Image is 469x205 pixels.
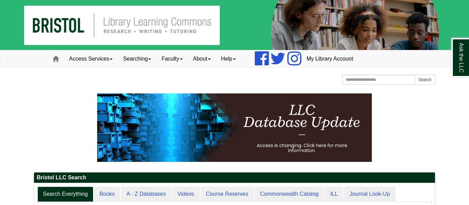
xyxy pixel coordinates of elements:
a: ILL [325,187,343,202]
a: Faculty [156,50,188,67]
button: Search [415,75,435,85]
a: Videos [172,187,200,202]
h2: Bristol LLC Search [34,172,435,183]
a: My Library Account [301,50,358,67]
a: Help [216,50,241,67]
a: A - Z Databases [121,187,171,202]
a: Books [94,187,120,202]
a: Commonwealth Catalog [254,187,324,202]
a: Access Services [64,50,118,67]
img: HTML tutorial [97,93,372,162]
a: Course Reserves [201,187,254,202]
a: Search Everything [37,187,93,202]
a: Searching [118,50,156,67]
a: Journal Look-Up [344,187,395,202]
a: About [188,50,216,67]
